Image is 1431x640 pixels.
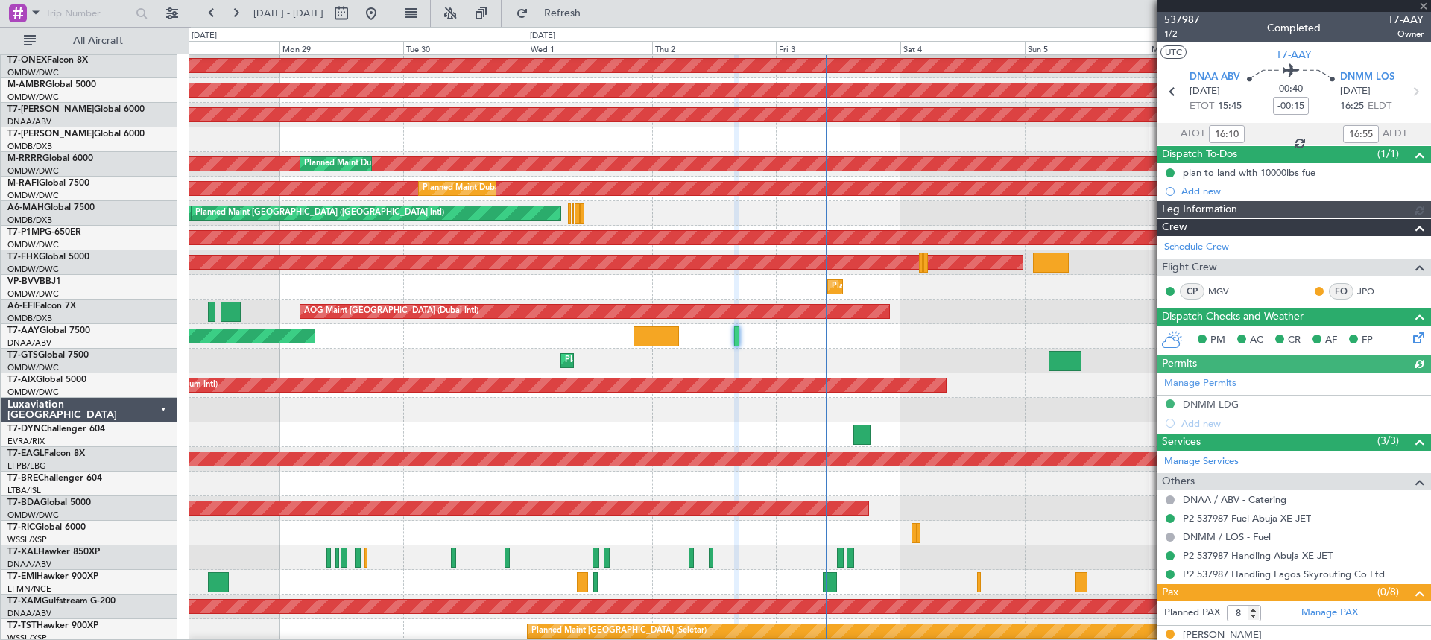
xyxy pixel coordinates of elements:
span: T7-BDA [7,498,40,507]
span: T7-DYN [7,425,41,434]
a: DNAA/ABV [7,338,51,349]
a: P2 537987 Handling Abuja XE JET [1183,549,1333,562]
a: JPQ [1357,285,1391,298]
span: ALDT [1383,127,1407,142]
a: T7-RICGlobal 6000 [7,523,86,532]
span: DNMM LOS [1340,70,1394,85]
span: Others [1162,473,1195,490]
span: Owner [1388,28,1424,40]
div: Add new [1181,185,1424,197]
a: LFMN/NCE [7,583,51,595]
span: Dispatch Checks and Weather [1162,308,1304,326]
button: Refresh [509,1,598,25]
span: Pax [1162,584,1178,601]
a: DNAA/ABV [7,608,51,619]
span: CR [1288,333,1301,348]
div: Completed [1267,20,1321,36]
a: DNAA/ABV [7,116,51,127]
span: 1/2 [1164,28,1200,40]
a: T7-DYNChallenger 604 [7,425,105,434]
a: DNAA / ABV - Catering [1183,493,1286,506]
a: T7-BREChallenger 604 [7,474,102,483]
span: T7-AIX [7,376,36,384]
div: Thu 2 [652,41,777,54]
a: A6-MAHGlobal 7500 [7,203,95,212]
div: Planned Maint Dubai (Al Maktoum Intl) [423,177,569,200]
a: M-AMBRGlobal 5000 [7,80,96,89]
a: OMDW/DWC [7,288,59,300]
a: P2 537987 Handling Lagos Skyrouting Co Ltd [1183,568,1385,580]
a: M-RAFIGlobal 7500 [7,179,89,188]
span: T7-BRE [7,474,38,483]
span: DNAA ABV [1190,70,1240,85]
a: OMDW/DWC [7,264,59,275]
span: T7-ONEX [7,56,47,65]
span: (1/1) [1377,146,1399,162]
span: 16:25 [1340,99,1364,114]
a: M-RRRRGlobal 6000 [7,154,93,163]
span: [DATE] [1340,84,1371,99]
a: OMDW/DWC [7,165,59,177]
div: Mon 6 [1149,41,1273,54]
span: [DATE] - [DATE] [253,7,323,20]
div: Fri 3 [776,41,900,54]
span: T7-[PERSON_NAME] [7,105,94,114]
a: T7-ONEXFalcon 8X [7,56,88,65]
a: T7-AAYGlobal 7500 [7,326,90,335]
span: A6-MAH [7,203,44,212]
span: All Aircraft [39,36,157,46]
label: Planned PAX [1164,606,1220,621]
a: OMDW/DWC [7,92,59,103]
a: VP-BVVBBJ1 [7,277,61,286]
a: P2 537987 Fuel Abuja XE JET [1183,512,1311,525]
div: Tue 30 [403,41,528,54]
a: T7-AIXGlobal 5000 [7,376,86,384]
a: OMDB/DXB [7,215,52,226]
a: OMDW/DWC [7,190,59,201]
a: T7-BDAGlobal 5000 [7,498,91,507]
a: OMDW/DWC [7,362,59,373]
a: T7-GTSGlobal 7500 [7,351,89,360]
a: MGV [1208,285,1242,298]
span: AC [1250,333,1263,348]
span: M-RAFI [7,179,39,188]
span: T7-EMI [7,572,37,581]
a: T7-EAGLFalcon 8X [7,449,85,458]
span: M-AMBR [7,80,45,89]
div: Planned Maint Dubai (Al Maktoum Intl) [832,276,979,298]
div: [DATE] [192,30,217,42]
a: Manage PAX [1301,606,1358,621]
a: OMDW/DWC [7,387,59,398]
span: T7-GTS [7,351,38,360]
div: Planned Maint Dubai (Al Maktoum Intl) [565,349,712,372]
span: T7-AAY [1276,47,1312,63]
a: T7-EMIHawker 900XP [7,572,98,581]
span: T7-P1MP [7,228,45,237]
span: Flight Crew [1162,259,1217,276]
span: M-RRRR [7,154,42,163]
a: T7-XAMGulfstream G-200 [7,597,116,606]
a: T7-FHXGlobal 5000 [7,253,89,262]
span: ETOT [1190,99,1214,114]
div: Planned Maint Dubai (Al Maktoum Intl) [304,153,451,175]
span: T7-XAL [7,548,38,557]
button: UTC [1160,45,1187,59]
div: Wed 1 [528,41,652,54]
div: FO [1329,283,1353,300]
span: T7-EAGL [7,449,44,458]
a: Schedule Crew [1164,240,1229,255]
span: Services [1162,434,1201,451]
a: T7-P1MPG-650ER [7,228,81,237]
a: OMDW/DWC [7,239,59,250]
span: T7-TST [7,621,37,630]
span: 15:45 [1218,99,1242,114]
span: T7-FHX [7,253,39,262]
span: PM [1210,333,1225,348]
a: OMDB/DXB [7,141,52,152]
span: T7-RIC [7,523,35,532]
span: AF [1325,333,1337,348]
span: T7-[PERSON_NAME] [7,130,94,139]
span: VP-BVV [7,277,40,286]
div: plan to land with 10000lbs fue [1183,166,1315,179]
div: AOG Maint [GEOGRAPHIC_DATA] (Dubai Intl) [304,300,478,323]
